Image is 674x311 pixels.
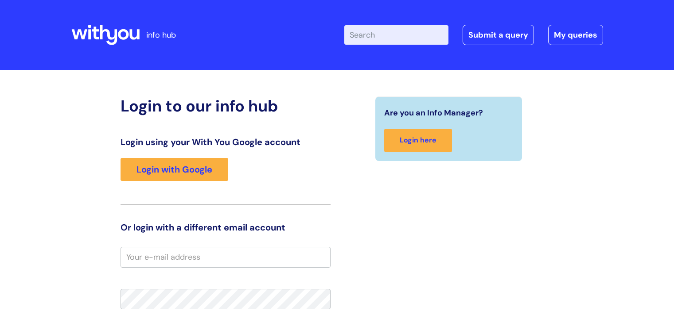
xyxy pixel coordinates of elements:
[463,25,534,45] a: Submit a query
[121,247,331,267] input: Your e-mail address
[121,96,331,115] h2: Login to our info hub
[121,158,228,181] a: Login with Google
[384,129,452,152] a: Login here
[384,106,483,120] span: Are you an Info Manager?
[146,28,176,42] p: info hub
[121,222,331,233] h3: Or login with a different email account
[548,25,603,45] a: My queries
[344,25,448,45] input: Search
[121,137,331,147] h3: Login using your With You Google account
